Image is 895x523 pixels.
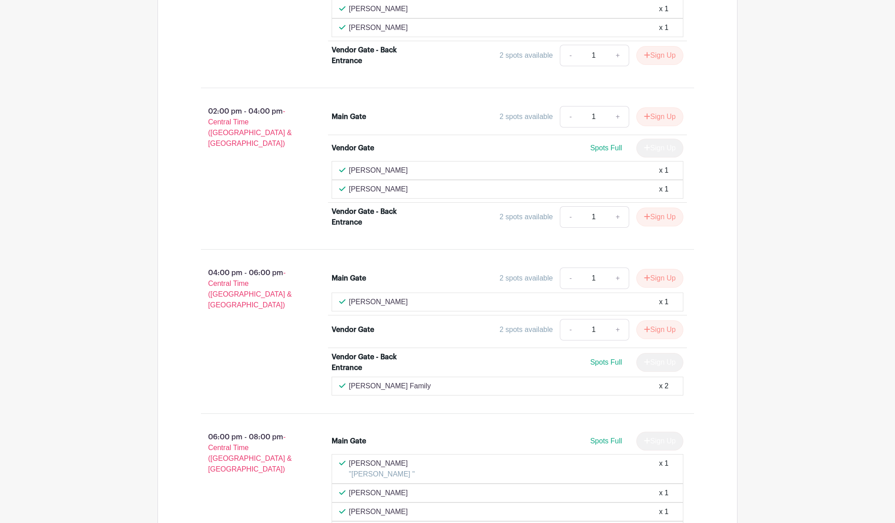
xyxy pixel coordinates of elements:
[607,45,629,66] a: +
[607,268,629,289] a: +
[590,358,622,366] span: Spots Full
[560,268,580,289] a: -
[332,143,374,153] div: Vendor Gate
[636,208,683,226] button: Sign Up
[332,273,366,284] div: Main Gate
[659,22,669,33] div: x 1
[349,22,408,33] p: [PERSON_NAME]
[590,437,622,445] span: Spots Full
[590,144,622,152] span: Spots Full
[349,381,431,391] p: [PERSON_NAME] Family
[659,165,669,176] div: x 1
[499,50,553,61] div: 2 spots available
[607,206,629,228] a: +
[349,469,415,480] p: "[PERSON_NAME] "
[187,428,317,478] p: 06:00 pm - 08:00 pm
[349,165,408,176] p: [PERSON_NAME]
[560,45,580,66] a: -
[659,297,669,307] div: x 1
[187,102,317,153] p: 02:00 pm - 04:00 pm
[349,506,408,517] p: [PERSON_NAME]
[332,436,366,446] div: Main Gate
[636,46,683,65] button: Sign Up
[332,352,409,373] div: Vendor Gate - Back Entrance
[659,458,669,480] div: x 1
[349,458,415,469] p: [PERSON_NAME]
[332,111,366,122] div: Main Gate
[659,381,669,391] div: x 2
[560,106,580,128] a: -
[332,45,409,66] div: Vendor Gate - Back Entrance
[659,184,669,195] div: x 1
[607,319,629,340] a: +
[349,297,408,307] p: [PERSON_NAME]
[499,111,553,122] div: 2 spots available
[636,107,683,126] button: Sign Up
[499,212,553,222] div: 2 spots available
[636,320,683,339] button: Sign Up
[349,4,408,14] p: [PERSON_NAME]
[560,319,580,340] a: -
[332,206,409,228] div: Vendor Gate - Back Entrance
[659,488,669,498] div: x 1
[560,206,580,228] a: -
[499,324,553,335] div: 2 spots available
[349,184,408,195] p: [PERSON_NAME]
[636,269,683,288] button: Sign Up
[659,4,669,14] div: x 1
[607,106,629,128] a: +
[499,273,553,284] div: 2 spots available
[659,506,669,517] div: x 1
[332,324,374,335] div: Vendor Gate
[187,264,317,314] p: 04:00 pm - 06:00 pm
[349,488,408,498] p: [PERSON_NAME]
